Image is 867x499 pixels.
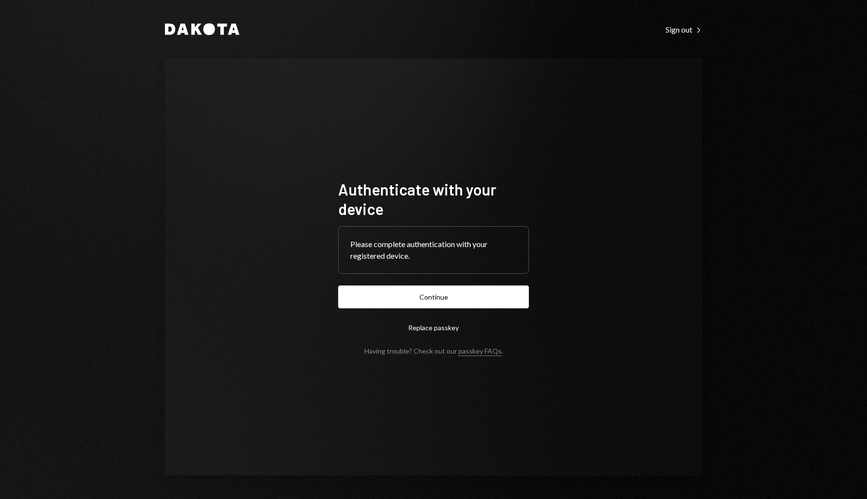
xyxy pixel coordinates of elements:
button: Continue [338,285,529,308]
a: passkey FAQs [458,347,502,356]
div: Please complete authentication with your registered device. [350,238,517,262]
button: Replace passkey [338,316,529,339]
a: Sign out [666,24,702,35]
div: Having trouble? Check out our . [364,347,503,355]
div: Sign out [666,25,702,35]
h1: Authenticate with your device [338,179,529,218]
